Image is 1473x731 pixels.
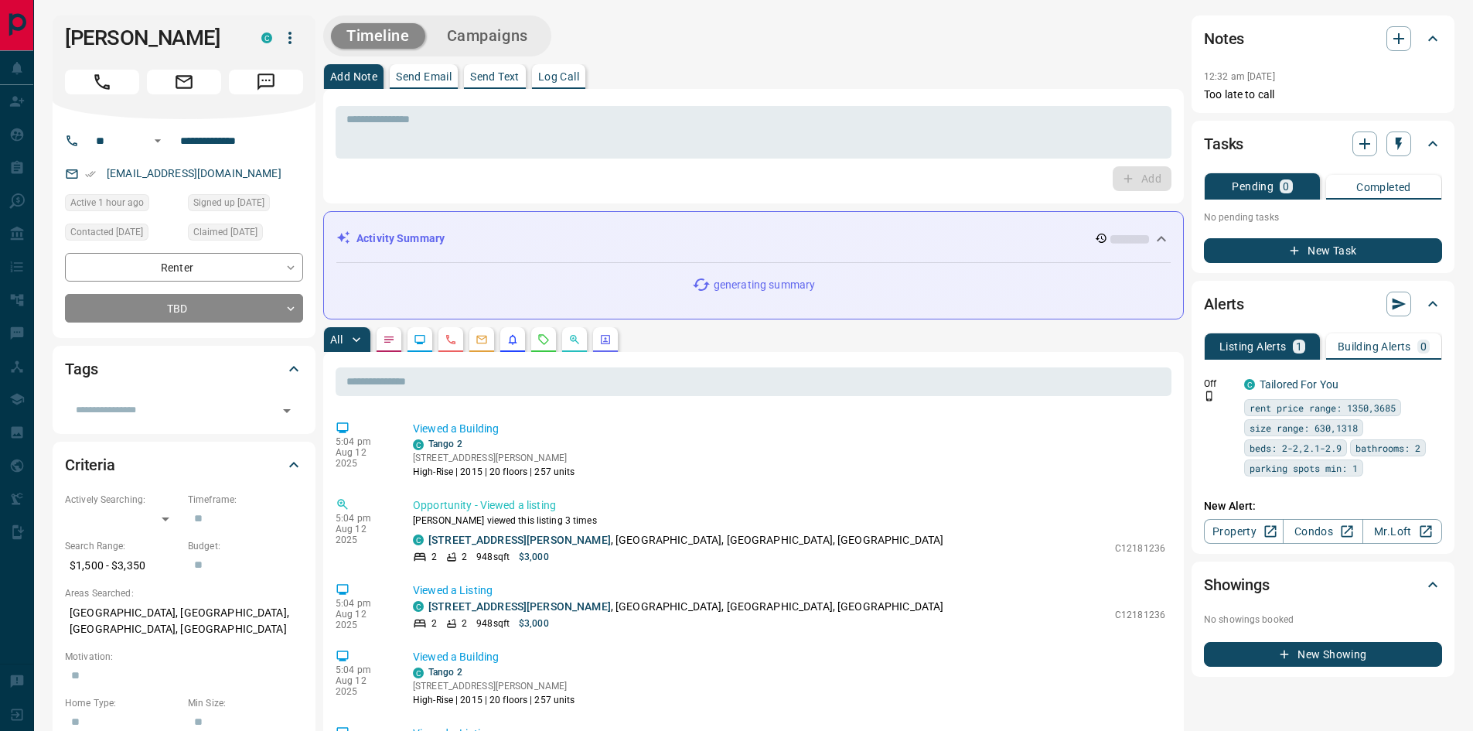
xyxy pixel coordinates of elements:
p: Viewed a Building [413,421,1165,437]
p: , [GEOGRAPHIC_DATA], [GEOGRAPHIC_DATA], [GEOGRAPHIC_DATA] [428,599,943,615]
p: Off [1204,377,1235,391]
p: Home Type: [65,696,180,710]
div: Notes [1204,20,1442,57]
p: C12181236 [1115,608,1165,622]
p: New Alert: [1204,498,1442,514]
div: condos.ca [413,601,424,612]
svg: Opportunities [568,333,581,346]
div: condos.ca [413,668,424,678]
p: $1,500 - $3,350 [65,553,180,579]
p: 5:04 pm [336,598,390,609]
p: 2 [431,550,437,564]
p: High-Rise | 2015 | 20 floors | 257 units [413,693,575,707]
p: C12181236 [1115,541,1165,555]
div: condos.ca [1244,379,1255,390]
div: Criteria [65,446,303,483]
h2: Notes [1204,26,1244,51]
div: Tags [65,350,303,388]
p: [PERSON_NAME] viewed this listing 3 times [413,514,1165,528]
h1: [PERSON_NAME] [65,26,238,50]
svg: Calls [445,333,457,346]
p: Viewed a Building [413,649,1165,665]
p: $3,000 [519,617,549,630]
a: [EMAIL_ADDRESS][DOMAIN_NAME] [107,167,281,179]
div: Tue Aug 12 2025 [65,194,180,216]
span: Claimed [DATE] [193,224,257,240]
p: Log Call [538,71,579,82]
p: 12:32 am [DATE] [1204,71,1275,82]
p: Motivation: [65,650,303,664]
p: Send Email [396,71,452,82]
p: 948 sqft [476,550,510,564]
div: condos.ca [413,439,424,450]
p: 5:04 pm [336,664,390,675]
p: No showings booked [1204,613,1442,627]
div: Activity Summary [336,224,1171,253]
div: Showings [1204,566,1442,603]
h2: Tags [65,357,97,381]
p: Aug 12 2025 [336,609,390,630]
p: Budget: [188,539,303,553]
p: generating summary [714,277,815,293]
button: Open [148,132,167,150]
div: Renter [65,253,303,282]
div: condos.ca [413,535,424,545]
p: Opportunity - Viewed a listing [413,497,1165,514]
button: Timeline [331,23,425,49]
h2: Showings [1204,572,1270,597]
svg: Lead Browsing Activity [414,333,426,346]
h2: Tasks [1204,132,1243,156]
span: rent price range: 1350,3685 [1250,400,1396,415]
p: , [GEOGRAPHIC_DATA], [GEOGRAPHIC_DATA], [GEOGRAPHIC_DATA] [428,532,943,548]
div: TBD [65,294,303,323]
span: Signed up [DATE] [193,195,264,210]
button: New Showing [1204,642,1442,667]
p: 2 [462,550,467,564]
a: Tango 2 [428,667,462,678]
div: Mon Aug 04 2025 [188,194,303,216]
svg: Emails [476,333,488,346]
span: Message [229,70,303,94]
p: 5:04 pm [336,436,390,447]
svg: Listing Alerts [506,333,519,346]
a: [STREET_ADDRESS][PERSON_NAME] [428,534,611,546]
p: 0 [1283,181,1289,192]
p: Send Text [470,71,520,82]
p: [STREET_ADDRESS][PERSON_NAME] [413,451,575,465]
svg: Agent Actions [599,333,612,346]
p: Areas Searched: [65,586,303,600]
p: Completed [1356,182,1411,193]
p: Aug 12 2025 [336,524,390,545]
p: 2 [431,617,437,630]
p: 5:04 pm [336,513,390,524]
p: Listing Alerts [1219,341,1287,352]
span: Contacted [DATE] [70,224,143,240]
span: Email [147,70,221,94]
p: Too late to call [1204,87,1442,103]
div: Thu Aug 07 2025 [65,224,180,245]
svg: Email Verified [85,169,96,179]
a: Tango 2 [428,439,462,449]
p: Pending [1232,181,1274,192]
p: Add Note [330,71,377,82]
svg: Notes [383,333,395,346]
a: Property [1204,519,1284,544]
p: Aug 12 2025 [336,447,390,469]
svg: Requests [537,333,550,346]
h2: Alerts [1204,292,1244,316]
p: [STREET_ADDRESS][PERSON_NAME] [413,679,575,693]
button: Campaigns [431,23,544,49]
p: 948 sqft [476,617,510,630]
p: Activity Summary [356,231,445,247]
a: [STREET_ADDRESS][PERSON_NAME] [428,600,611,613]
p: $3,000 [519,550,549,564]
p: Viewed a Listing [413,582,1165,599]
span: beds: 2-2,2.1-2.9 [1250,440,1342,456]
button: Open [276,400,298,422]
p: Building Alerts [1338,341,1411,352]
span: Call [65,70,139,94]
p: 0 [1420,341,1427,352]
p: 2 [462,617,467,630]
h2: Criteria [65,453,115,477]
p: Aug 12 2025 [336,675,390,697]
